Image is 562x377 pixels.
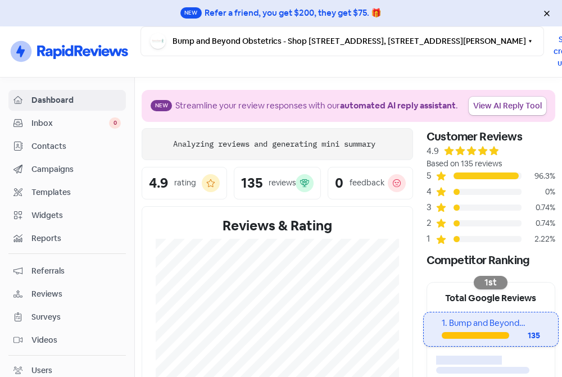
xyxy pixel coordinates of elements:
[8,182,126,203] a: Templates
[31,117,109,129] span: Inbox
[427,185,436,198] div: 4
[151,100,172,111] span: New
[522,170,555,182] div: 96.3%
[427,217,436,230] div: 2
[31,187,121,198] span: Templates
[427,128,555,145] div: Customer Reviews
[173,138,375,150] div: Analyzing reviews and generating mini summary
[8,307,126,328] a: Surveys
[427,158,555,170] div: Based on 135 reviews
[8,330,126,351] a: Videos
[174,177,196,189] div: rating
[427,252,555,269] div: Competitor Ranking
[335,176,343,190] div: 0
[8,261,126,281] a: Referrals
[522,233,555,245] div: 2.22%
[140,26,544,56] button: Bump and Beyond Obstetrics - Shop [STREET_ADDRESS], [STREET_ADDRESS][PERSON_NAME]
[427,233,436,246] div: 1
[8,113,126,134] a: Inbox 0
[31,334,121,346] span: Videos
[522,202,555,214] div: 0.74%
[8,228,126,249] a: Reports
[509,330,540,342] div: 135
[156,216,399,236] div: Reviews & Rating
[469,97,546,115] a: View AI Reply Tool
[31,94,121,106] span: Dashboard
[8,159,126,180] a: Campaigns
[205,7,382,20] div: Refer a friend, you get $200, they get $75. 🎁
[149,176,168,190] div: 4.9
[31,311,121,323] span: Surveys
[109,117,121,129] span: 0
[8,90,126,111] a: Dashboard
[328,167,413,199] a: 0feedback
[142,167,227,199] a: 4.9rating
[234,167,321,199] a: 135reviews
[269,177,296,189] div: reviews
[427,170,436,183] div: 5
[175,99,458,112] div: Streamline your review responses with our .
[180,7,202,19] span: New
[350,177,384,189] div: feedback
[8,136,126,157] a: Contacts
[427,283,555,312] div: Total Google Reviews
[241,176,262,190] div: 135
[31,233,121,244] span: Reports
[427,201,436,214] div: 3
[31,140,121,152] span: Contacts
[427,145,439,158] div: 4.9
[8,284,126,305] a: Reviews
[522,186,555,198] div: 0%
[474,276,507,289] div: 1st
[31,265,121,277] span: Referrals
[340,100,456,111] b: automated AI reply assistant
[522,217,555,229] div: 0.74%
[442,317,540,330] div: 1. Bump and Beyond Obstetrics
[31,288,121,300] span: Reviews
[31,163,121,175] span: Campaigns
[31,365,52,376] div: Users
[31,210,121,221] span: Widgets
[8,205,126,226] a: Widgets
